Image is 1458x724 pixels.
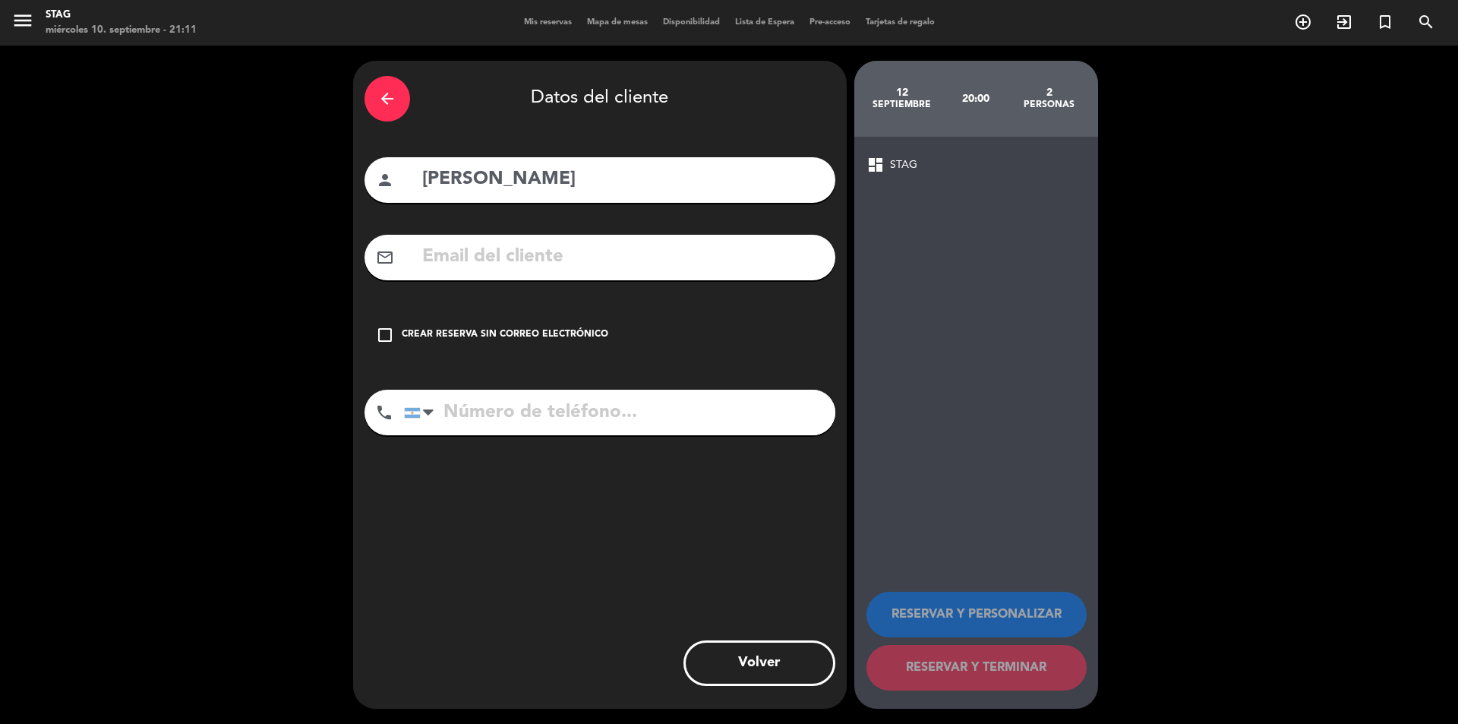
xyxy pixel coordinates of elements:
div: 2 [1012,87,1086,99]
button: Volver [683,640,835,686]
i: exit_to_app [1335,13,1353,31]
span: Disponibilidad [655,18,727,27]
i: search [1417,13,1435,31]
span: dashboard [866,156,885,174]
i: check_box_outline_blank [376,326,394,344]
div: 20:00 [939,72,1012,125]
i: turned_in_not [1376,13,1394,31]
button: RESERVAR Y PERSONALIZAR [866,592,1087,637]
i: person [376,171,394,189]
button: menu [11,9,34,37]
input: Email del cliente [421,242,824,273]
div: STAG [46,8,197,23]
span: Pre-acceso [802,18,858,27]
i: add_circle_outline [1294,13,1312,31]
span: Mis reservas [516,18,579,27]
button: RESERVAR Y TERMINAR [866,645,1087,691]
div: Crear reserva sin correo electrónico [402,327,608,343]
input: Número de teléfono... [404,390,835,435]
div: 12 [866,87,939,99]
span: Tarjetas de regalo [858,18,942,27]
i: phone [375,403,393,422]
div: Datos del cliente [364,72,835,125]
div: personas [1012,99,1086,111]
div: Argentina: +54 [405,390,440,435]
input: Nombre del cliente [421,164,824,195]
div: miércoles 10. septiembre - 21:11 [46,23,197,38]
i: mail_outline [376,248,394,267]
i: menu [11,9,34,32]
span: STAG [890,156,917,174]
span: Mapa de mesas [579,18,655,27]
div: septiembre [866,99,939,111]
i: arrow_back [378,90,396,108]
span: Lista de Espera [727,18,802,27]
